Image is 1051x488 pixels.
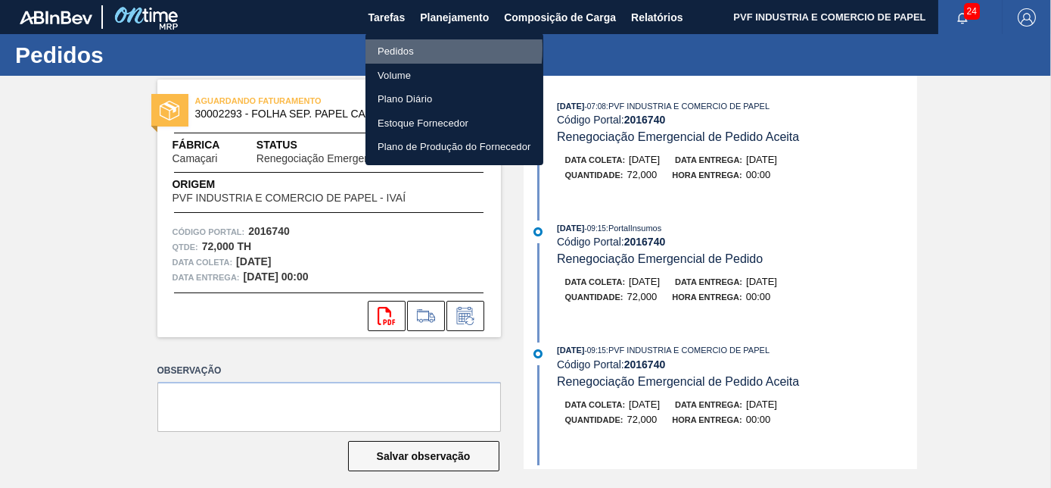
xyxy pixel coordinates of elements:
[365,64,543,88] a: Volume
[365,135,543,159] a: Plano de Produção do Fornecedor
[365,87,543,111] a: Plano Diário
[365,39,543,64] a: Pedidos
[365,111,543,136] a: Estoque Fornecedor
